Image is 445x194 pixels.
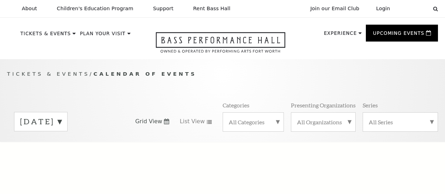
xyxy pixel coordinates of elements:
p: Support [153,6,173,12]
label: [DATE] [20,116,62,127]
p: Categories [223,101,249,109]
p: About [22,6,37,12]
p: Presenting Organizations [291,101,356,109]
p: Rent Bass Hall [193,6,230,12]
label: All Series [369,118,432,126]
span: Calendar of Events [94,71,197,77]
p: / [7,70,438,79]
p: Experience [324,31,357,39]
span: List View [180,118,205,125]
select: Select: [401,5,426,12]
span: Tickets & Events [7,71,90,77]
p: Plan Your Visit [80,31,126,40]
p: Upcoming Events [373,31,424,39]
label: All Organizations [297,118,350,126]
span: Grid View [135,118,162,125]
p: Children's Education Program [57,6,133,12]
p: Tickets & Events [20,31,71,40]
label: All Categories [229,118,278,126]
p: Series [363,101,378,109]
